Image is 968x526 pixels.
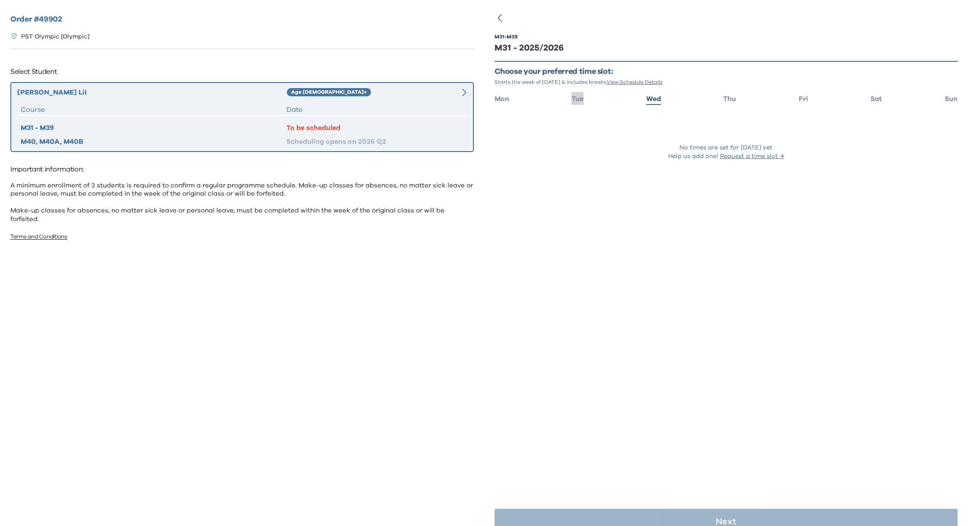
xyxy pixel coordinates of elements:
span: Sun [945,95,958,102]
h2: Order # 49902 [10,14,474,25]
p: Select Student [10,65,474,79]
p: A minimum enrollment of 3 students is required to confirm a regular programme schedule. Make-up c... [10,181,474,224]
span: Thu [723,95,736,102]
p: No times are set for [DATE] yet [679,143,772,152]
p: Important information: [10,162,474,176]
p: PST Olympic [Olympic] [21,32,89,41]
p: Help us add one! [668,152,784,161]
a: Terms and Conditions [10,234,67,240]
div: To be scheduled [286,123,463,133]
div: Age [DEMOGRAPHIC_DATA]+ [287,88,371,97]
div: Date [286,105,463,115]
span: View Schedule Details [607,79,663,85]
span: Mon [495,95,509,102]
div: Course [21,105,286,115]
button: Request a time slot → [720,152,784,161]
span: Tue [571,95,584,102]
span: Wed [646,95,661,102]
p: Choose your preferred time slot: [495,67,958,77]
div: Scheduling opens on 2026 Q2 [286,136,463,147]
p: Starts the week of [DATE] & includes breaks. [495,79,958,86]
div: M31 - M39 [21,123,286,133]
div: M31 - M39 [495,33,517,40]
div: M31 - 2025/2026 [495,42,958,54]
span: Fri [799,95,808,102]
p: Next [716,517,736,526]
span: Sat [870,95,882,102]
div: M40, M40A, M40B [21,136,286,147]
div: [PERSON_NAME] Lii [17,87,287,98]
